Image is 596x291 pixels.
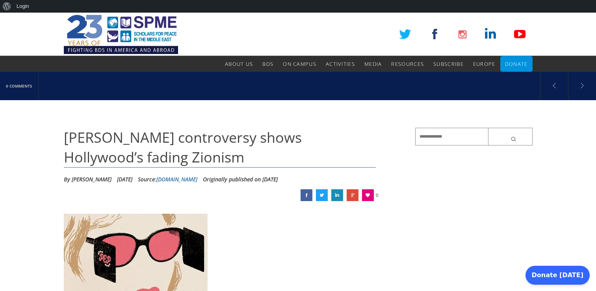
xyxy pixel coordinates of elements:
[433,56,464,72] a: Subscribe
[283,56,316,72] a: On Campus
[225,56,253,72] a: About Us
[283,60,316,67] span: On Campus
[138,173,197,185] div: Source:
[433,60,464,67] span: Subscribe
[64,13,178,56] img: SPME
[64,128,302,167] span: [PERSON_NAME] controversy shows Hollywood’s fading Zionism
[262,60,273,67] span: BDS
[364,56,382,72] a: Media
[347,189,358,201] a: Scarlett Johansson controversy shows Hollywood’s fading Zionism
[301,189,312,201] a: Scarlett Johansson controversy shows Hollywood’s fading Zionism
[473,56,496,72] a: Europe
[473,60,496,67] span: Europe
[391,60,424,67] span: Resources
[331,189,343,201] a: Scarlett Johansson controversy shows Hollywood’s fading Zionism
[326,60,355,67] span: Activities
[64,173,111,185] li: By [PERSON_NAME]
[505,56,528,72] a: Donate
[262,56,273,72] a: BDS
[376,189,378,201] span: 0
[316,189,328,201] a: Scarlett Johansson controversy shows Hollywood’s fading Zionism
[203,173,278,185] li: Originally published on [DATE]
[156,175,197,183] a: [DOMAIN_NAME]
[364,60,382,67] span: Media
[117,173,132,185] li: [DATE]
[505,60,528,67] span: Donate
[391,56,424,72] a: Resources
[326,56,355,72] a: Activities
[225,60,253,67] span: About Us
